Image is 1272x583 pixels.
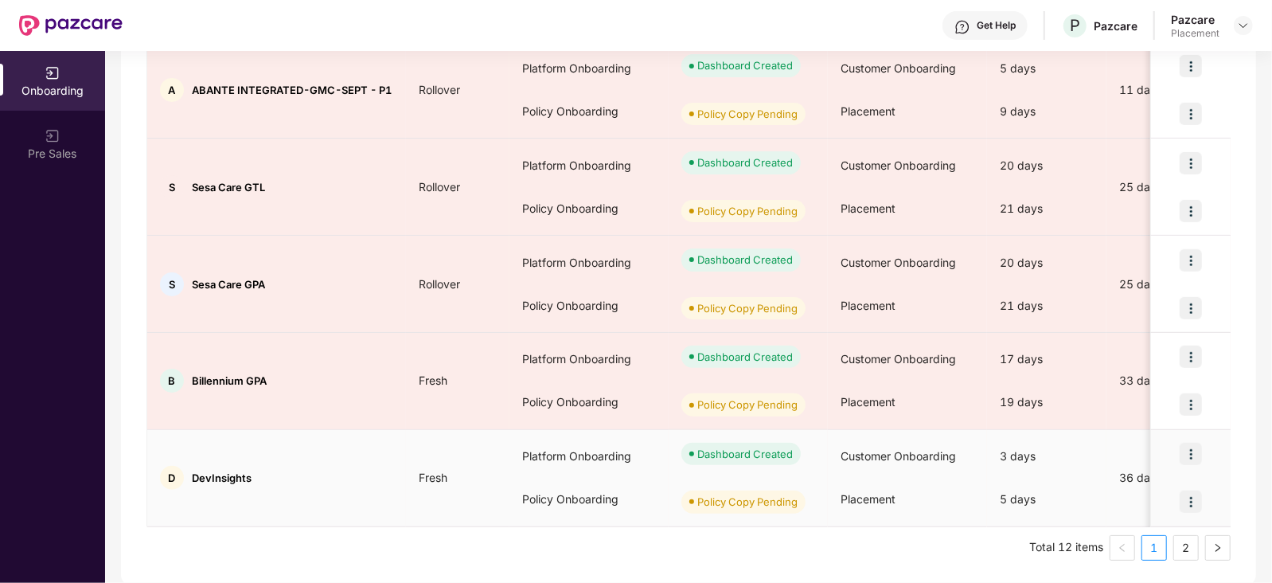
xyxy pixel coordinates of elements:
div: Policy Onboarding [509,284,669,327]
img: icon [1180,152,1202,174]
span: Placement [841,104,895,118]
div: Platform Onboarding [509,435,669,478]
div: Policy Copy Pending [697,300,798,316]
img: icon [1180,249,1202,272]
span: DevInsights [192,471,252,484]
div: Dashboard Created [697,349,793,365]
div: Policy Onboarding [509,187,669,230]
div: 21 days [987,187,1106,230]
li: 2 [1173,535,1199,561]
div: Pazcare [1171,12,1219,27]
span: Sesa Care GTL [192,181,265,194]
div: Dashboard Created [697,57,793,73]
div: Platform Onboarding [509,144,669,187]
div: 21 days [987,284,1106,327]
span: ABANTE INTEGRATED-GMC-SEPT - P1 [192,84,392,96]
span: Placement [841,299,895,312]
div: D [160,466,184,490]
img: icon [1180,200,1202,222]
a: 2 [1174,536,1198,560]
div: 5 days [987,478,1106,521]
span: Customer Onboarding [841,449,956,463]
div: 33 days [1106,372,1242,389]
div: A [160,78,184,102]
div: Platform Onboarding [509,338,669,381]
img: svg+xml;base64,PHN2ZyBpZD0iRHJvcGRvd24tMzJ4MzIiIHhtbG5zPSJodHRwOi8vd3d3LnczLm9yZy8yMDAwL3N2ZyIgd2... [1237,19,1250,32]
span: Fresh [406,374,460,387]
div: Policy Onboarding [509,90,669,133]
img: icon [1180,443,1202,465]
div: Policy Copy Pending [697,203,798,219]
div: Dashboard Created [697,252,793,268]
span: Customer Onboarding [841,352,956,366]
img: icon [1180,393,1202,416]
img: svg+xml;base64,PHN2ZyB3aWR0aD0iMjAiIGhlaWdodD0iMjAiIHZpZXdCb3g9IjAgMCAyMCAyMCIgZmlsbD0ibm9uZSIgeG... [45,65,60,81]
span: Rollover [406,180,473,194]
li: Total 12 items [1029,535,1103,561]
div: 25 days [1106,178,1242,196]
div: 17 days [987,338,1106,381]
span: Placement [841,202,895,215]
div: Policy Onboarding [509,478,669,521]
div: 5 days [987,47,1106,90]
li: Previous Page [1110,535,1135,561]
div: Platform Onboarding [509,241,669,284]
span: Sesa Care GPA [192,278,265,291]
div: Policy Copy Pending [697,397,798,413]
div: 19 days [987,381,1106,424]
div: 36 days [1106,469,1242,487]
img: New Pazcare Logo [19,15,123,36]
div: Platform Onboarding [509,47,669,90]
div: Pazcare [1094,18,1137,33]
div: 20 days [987,241,1106,284]
img: svg+xml;base64,PHN2ZyBpZD0iSGVscC0zMngzMiIgeG1sbnM9Imh0dHA6Ly93d3cudzMub3JnLzIwMDAvc3ZnIiB3aWR0aD... [954,19,970,35]
div: B [160,369,184,393]
div: 3 days [987,435,1106,478]
a: 1 [1142,536,1166,560]
img: icon [1180,55,1202,77]
div: Policy Copy Pending [697,494,798,510]
div: Dashboard Created [697,446,793,462]
div: 11 days [1106,81,1242,99]
span: P [1070,16,1080,35]
div: Policy Copy Pending [697,106,798,122]
div: Dashboard Created [697,155,793,170]
li: 1 [1141,535,1167,561]
span: Placement [841,492,895,506]
div: 20 days [987,144,1106,187]
img: svg+xml;base64,PHN2ZyB3aWR0aD0iMjAiIGhlaWdodD0iMjAiIHZpZXdCb3g9IjAgMCAyMCAyMCIgZmlsbD0ibm9uZSIgeG... [45,128,60,144]
button: right [1205,535,1231,561]
img: icon [1180,297,1202,319]
div: S [160,175,184,199]
span: Fresh [406,471,460,484]
span: Rollover [406,83,473,96]
img: icon [1180,491,1202,513]
span: left [1118,543,1127,553]
span: Customer Onboarding [841,158,956,172]
span: right [1213,543,1223,553]
span: Customer Onboarding [841,256,956,269]
div: 25 days [1106,276,1242,293]
div: S [160,272,184,296]
img: icon [1180,346,1202,368]
span: Customer Onboarding [841,61,956,75]
div: Policy Onboarding [509,381,669,424]
div: 9 days [987,90,1106,133]
span: Placement [841,395,895,409]
span: Billennium GPA [192,374,267,387]
img: icon [1180,103,1202,125]
li: Next Page [1205,535,1231,561]
button: left [1110,535,1135,561]
span: Rollover [406,277,473,291]
div: Get Help [977,19,1016,32]
div: Placement [1171,27,1219,40]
